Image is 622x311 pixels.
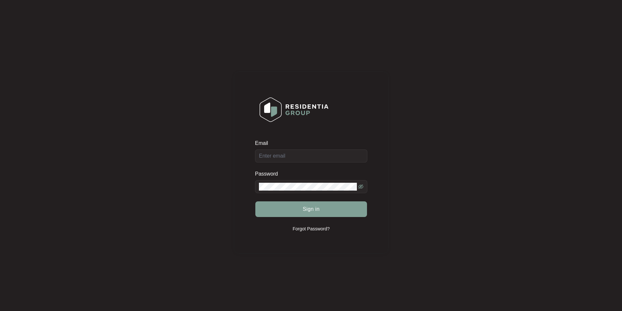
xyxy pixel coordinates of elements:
[303,205,320,213] span: Sign in
[255,171,283,177] label: Password
[255,93,333,126] img: Login Logo
[255,201,367,217] button: Sign in
[358,184,363,189] span: eye-invisible
[255,140,273,147] label: Email
[255,149,367,163] input: Email
[259,183,357,191] input: Password
[293,225,330,232] p: Forgot Password?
